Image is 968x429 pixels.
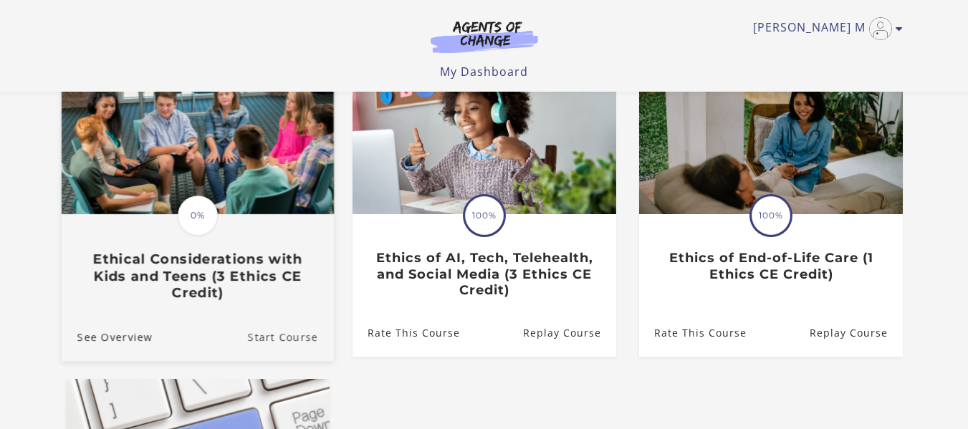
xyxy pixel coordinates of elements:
[61,312,152,360] a: Ethical Considerations with Kids and Teens (3 Ethics CE Credit): See Overview
[353,309,460,356] a: Ethics of AI, Tech, Telehealth, and Social Media (3 Ethics CE Credit): Rate This Course
[247,312,333,360] a: Ethical Considerations with Kids and Teens (3 Ethics CE Credit): Resume Course
[809,309,902,356] a: Ethics of End-of-Life Care (1 Ethics CE Credit): Resume Course
[368,250,600,299] h3: Ethics of AI, Tech, Telehealth, and Social Media (3 Ethics CE Credit)
[753,17,896,40] a: Toggle menu
[752,196,790,235] span: 100%
[522,309,615,356] a: Ethics of AI, Tech, Telehealth, and Social Media (3 Ethics CE Credit): Resume Course
[440,64,528,79] a: My Dashboard
[654,250,887,282] h3: Ethics of End-of-Life Care (1 Ethics CE Credit)
[639,309,747,356] a: Ethics of End-of-Life Care (1 Ethics CE Credit): Rate This Course
[77,251,317,301] h3: Ethical Considerations with Kids and Teens (3 Ethics CE Credit)
[465,196,504,235] span: 100%
[178,196,218,236] span: 0%
[416,20,553,53] img: Agents of Change Logo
